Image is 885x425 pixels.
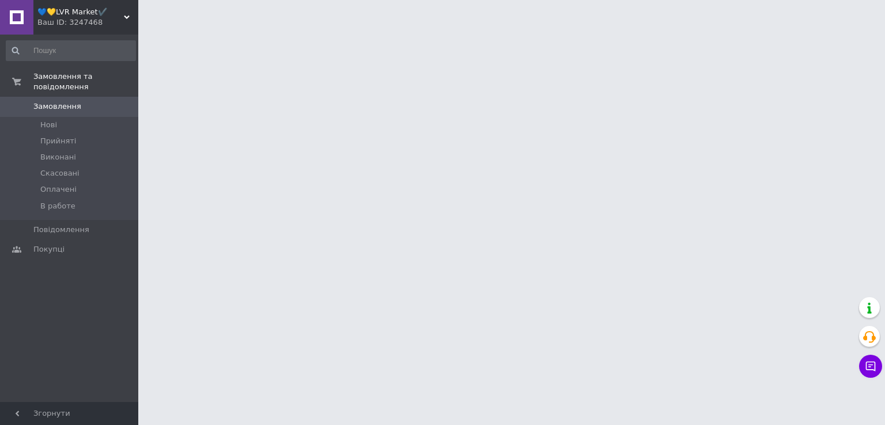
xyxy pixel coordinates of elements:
span: Покупці [33,244,65,255]
span: Оплачені [40,184,77,195]
span: Виконані [40,152,76,162]
span: 💙💛LVR Market✔️ [37,7,124,17]
span: Нові [40,120,57,130]
div: Ваш ID: 3247468 [37,17,138,28]
span: Замовлення [33,101,81,112]
span: Повідомлення [33,225,89,235]
span: Замовлення та повідомлення [33,71,138,92]
input: Пошук [6,40,136,61]
button: Чат з покупцем [859,355,882,378]
span: Прийняті [40,136,76,146]
span: В работе [40,201,75,211]
span: Скасовані [40,168,80,179]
